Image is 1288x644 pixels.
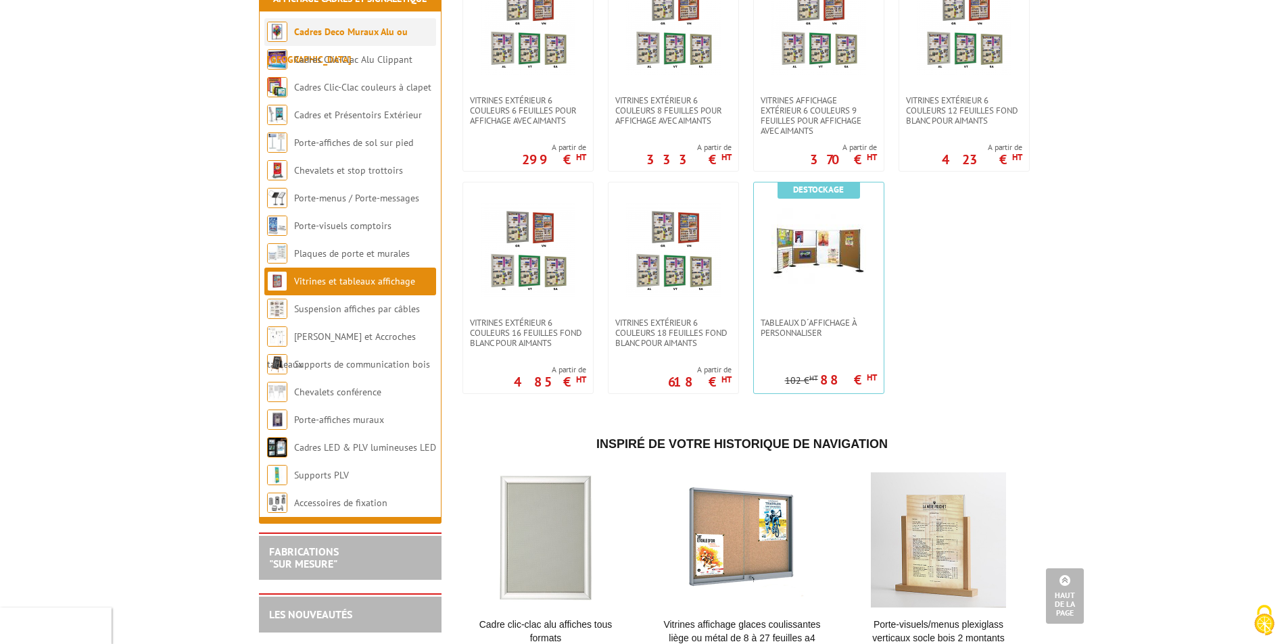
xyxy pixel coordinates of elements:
a: Cadres Deco Muraux Alu ou [GEOGRAPHIC_DATA] [267,26,408,66]
span: Vitrines extérieur 6 couleurs 6 feuilles pour affichage avec aimants [470,95,586,126]
a: Vitrines affichage extérieur 6 couleurs 9 feuilles pour affichage avec aimants [754,95,884,136]
sup: HT [721,151,732,163]
a: Vitrines et tableaux affichage [294,275,415,287]
img: Cimaises et Accroches tableaux [267,326,287,347]
a: Cadres LED & PLV lumineuses LED [294,441,436,453]
p: 423 € [942,155,1022,164]
sup: HT [809,373,818,382]
span: A partir de [514,364,586,375]
a: Vitrines extérieur 6 couleurs 6 feuilles pour affichage avec aimants [463,95,593,126]
span: Vitrines extérieur 6 couleurs 18 feuilles fond blanc pour aimants [615,318,732,348]
sup: HT [867,372,877,383]
p: 485 € [514,378,586,386]
span: A partir de [942,142,1022,153]
img: Porte-visuels comptoirs [267,216,287,236]
img: Porte-affiches de sol sur pied [267,132,287,153]
img: Chevalets et stop trottoirs [267,160,287,180]
a: Vitrines extérieur 6 couleurs 18 feuilles fond blanc pour aimants [609,318,738,348]
img: Cookies (fenêtre modale) [1247,603,1281,637]
span: Vitrines extérieur 6 couleurs 12 feuilles fond blanc pour aimants [906,95,1022,126]
img: Cadres Deco Muraux Alu ou Bois [267,22,287,42]
a: LES NOUVEAUTÉS [269,608,352,621]
img: Suspension affiches par câbles [267,299,287,319]
img: Cadres Clic-Clac couleurs à clapet [267,77,287,97]
sup: HT [1012,151,1022,163]
img: Porte-menus / Porte-messages [267,188,287,208]
img: Vitrines extérieur 6 couleurs 18 feuilles fond blanc pour aimants [626,203,721,297]
p: 88 € [820,376,877,384]
sup: HT [721,374,732,385]
a: Vitrines extérieur 6 couleurs 16 feuilles fond blanc pour aimants [463,318,593,348]
img: Plaques de porte et murales [267,243,287,264]
a: Chevalets conférence [294,386,381,398]
span: Inspiré de votre historique de navigation [596,437,888,451]
a: Cadres Clic-Clac Alu Clippant [294,53,412,66]
img: Tableaux d´affichage à personnaliser [771,203,866,297]
a: Porte-visuels comptoirs [294,220,391,232]
a: Tableaux d´affichage à personnaliser [754,318,884,338]
a: [PERSON_NAME] et Accroches tableaux [267,330,416,370]
a: Cadres et Présentoirs Extérieur [294,109,422,121]
a: Cadres Clic-Clac couleurs à clapet [294,81,431,93]
img: Chevalets conférence [267,382,287,402]
a: Supports de communication bois [294,358,430,370]
span: Tableaux d´affichage à personnaliser [761,318,877,338]
span: A partir de [810,142,877,153]
a: FABRICATIONS"Sur Mesure" [269,545,339,570]
span: Vitrines extérieur 6 couleurs 16 feuilles fond blanc pour aimants [470,318,586,348]
img: Porte-affiches muraux [267,410,287,430]
img: Accessoires de fixation [267,493,287,513]
p: 299 € [522,155,586,164]
sup: HT [576,151,586,163]
b: Destockage [793,184,844,195]
span: Vitrines affichage extérieur 6 couleurs 9 feuilles pour affichage avec aimants [761,95,877,136]
p: 102 € [785,376,818,386]
span: A partir de [646,142,732,153]
a: Plaques de porte et murales [294,247,410,259]
img: Supports PLV [267,465,287,485]
img: Vitrines extérieur 6 couleurs 16 feuilles fond blanc pour aimants [481,203,575,297]
img: Vitrines et tableaux affichage [267,271,287,291]
span: A partir de [522,142,586,153]
button: Cookies (fenêtre modale) [1241,598,1288,644]
a: Porte-affiches de sol sur pied [294,137,413,149]
a: Supports PLV [294,469,349,481]
a: Suspension affiches par câbles [294,303,420,315]
a: Chevalets et stop trottoirs [294,164,403,176]
p: 370 € [810,155,877,164]
p: 618 € [668,378,732,386]
img: Cadres LED & PLV lumineuses LED [267,437,287,457]
a: Vitrines extérieur 6 couleurs 8 feuilles pour affichage avec aimants [609,95,738,126]
a: Vitrines extérieur 6 couleurs 12 feuilles fond blanc pour aimants [899,95,1029,126]
p: 333 € [646,155,732,164]
a: Porte-affiches muraux [294,414,384,426]
a: Porte-menus / Porte-messages [294,192,419,204]
span: Vitrines extérieur 6 couleurs 8 feuilles pour affichage avec aimants [615,95,732,126]
a: Accessoires de fixation [294,497,387,509]
img: Cadres et Présentoirs Extérieur [267,105,287,125]
span: A partir de [668,364,732,375]
sup: HT [576,374,586,385]
sup: HT [867,151,877,163]
a: Haut de la page [1046,568,1084,624]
